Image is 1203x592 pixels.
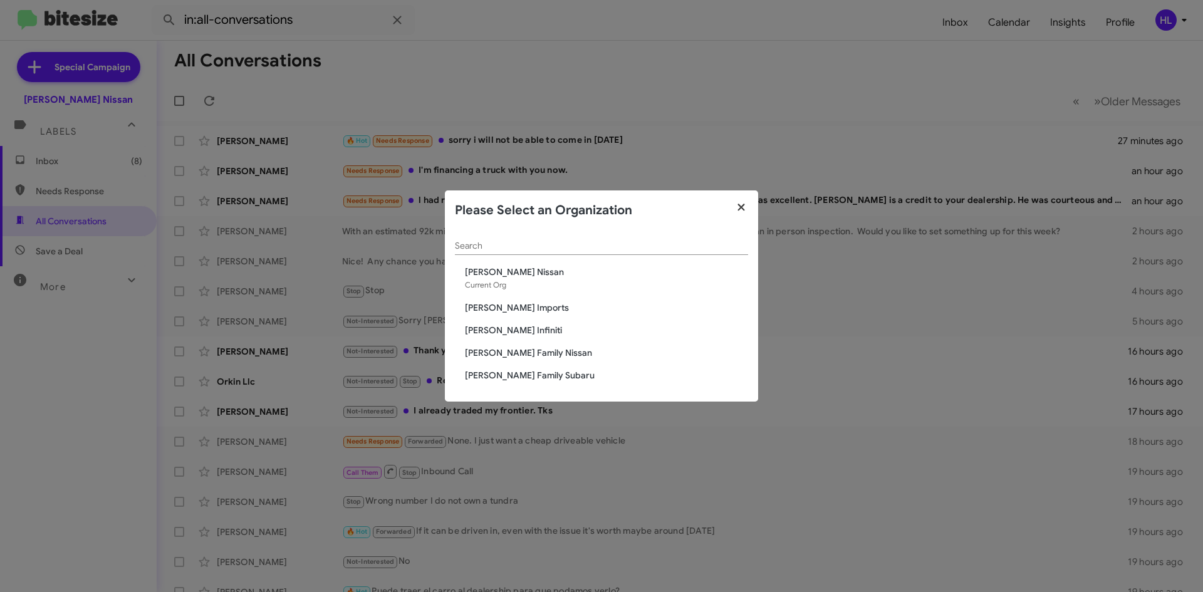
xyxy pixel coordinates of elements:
[465,266,748,278] span: [PERSON_NAME] Nissan
[455,200,632,221] h2: Please Select an Organization
[465,301,748,314] span: [PERSON_NAME] Imports
[465,324,748,336] span: [PERSON_NAME] Infiniti
[465,280,506,289] span: Current Org
[465,346,748,359] span: [PERSON_NAME] Family Nissan
[465,369,748,382] span: [PERSON_NAME] Family Subaru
